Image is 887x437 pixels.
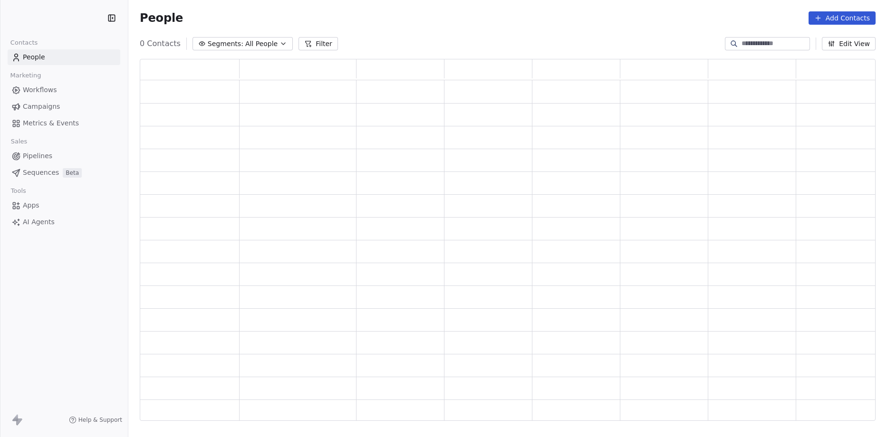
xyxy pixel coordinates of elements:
a: People [8,49,120,65]
span: All People [245,39,278,49]
span: Sequences [23,168,59,178]
span: Marketing [6,68,45,83]
span: Help & Support [78,416,122,424]
span: 0 Contacts [140,38,181,49]
span: AI Agents [23,217,55,227]
span: Workflows [23,85,57,95]
span: Campaigns [23,102,60,112]
span: Contacts [6,36,42,50]
a: SequencesBeta [8,165,120,180]
a: Workflows [8,82,120,98]
div: grid [140,80,884,421]
a: AI Agents [8,214,120,230]
button: Add Contacts [809,11,876,25]
a: Pipelines [8,148,120,164]
a: Help & Support [69,416,122,424]
a: Apps [8,198,120,213]
a: Metrics & Events [8,115,120,131]
span: Beta [63,168,82,178]
span: Tools [7,184,30,198]
button: Edit View [822,37,876,50]
a: Campaigns [8,99,120,114]
span: Metrics & Events [23,118,79,128]
span: Pipelines [23,151,52,161]
span: People [23,52,45,62]
button: Filter [299,37,338,50]
span: People [140,11,183,25]
span: Sales [7,134,31,149]
span: Apps [23,200,39,210]
span: Segments: [208,39,243,49]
